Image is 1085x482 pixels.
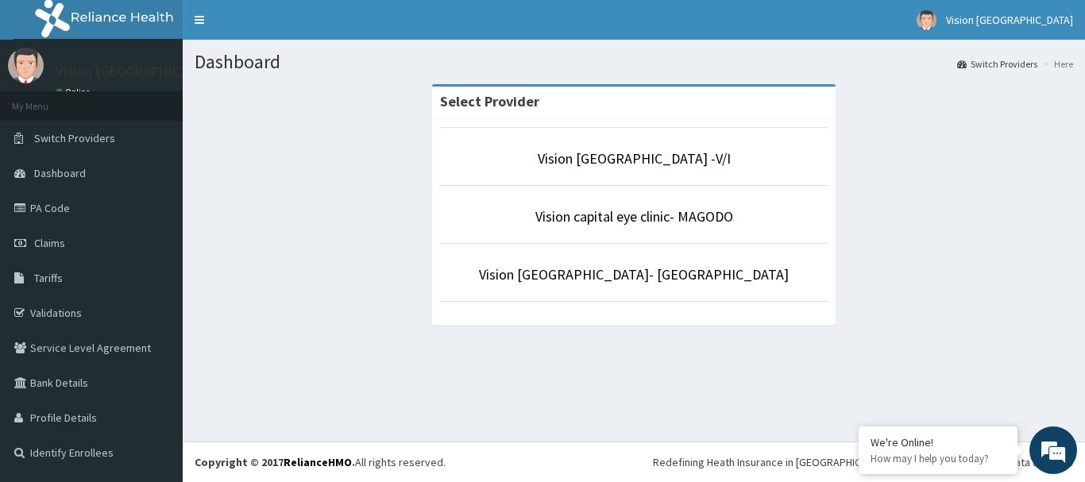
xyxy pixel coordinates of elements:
div: Redefining Heath Insurance in [GEOGRAPHIC_DATA] using Telemedicine and Data Science! [653,454,1073,470]
strong: Copyright © 2017 . [195,455,355,469]
a: Online [56,87,94,98]
p: Vision [GEOGRAPHIC_DATA] [56,64,226,79]
span: Claims [34,236,65,250]
a: RelianceHMO [284,455,352,469]
img: User Image [8,48,44,83]
p: How may I help you today? [871,452,1006,465]
a: Switch Providers [957,57,1037,71]
a: Vision capital eye clinic- MAGODO [535,207,733,226]
span: Tariffs [34,271,63,285]
div: We're Online! [871,435,1006,449]
strong: Select Provider [440,92,539,110]
span: Vision [GEOGRAPHIC_DATA] [946,13,1073,27]
a: Vision [GEOGRAPHIC_DATA] -V/I [538,149,731,168]
img: User Image [917,10,936,30]
li: Here [1039,57,1073,71]
a: Vision [GEOGRAPHIC_DATA]- [GEOGRAPHIC_DATA] [479,265,789,283]
h1: Dashboard [195,52,1073,72]
span: Dashboard [34,166,86,180]
footer: All rights reserved. [183,442,1085,482]
span: Switch Providers [34,131,115,145]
